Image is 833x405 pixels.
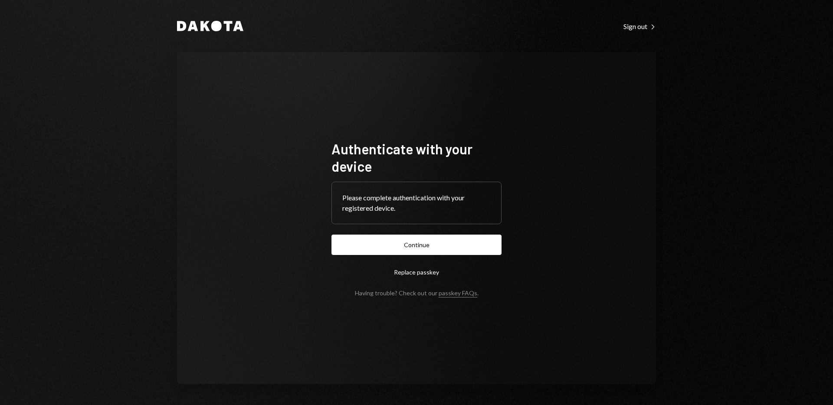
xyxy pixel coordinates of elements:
[439,289,477,297] a: passkey FAQs
[331,140,502,175] h1: Authenticate with your device
[623,22,656,31] div: Sign out
[331,262,502,282] button: Replace passkey
[623,21,656,31] a: Sign out
[342,193,491,213] div: Please complete authentication with your registered device.
[331,235,502,255] button: Continue
[355,289,479,297] div: Having trouble? Check out our .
